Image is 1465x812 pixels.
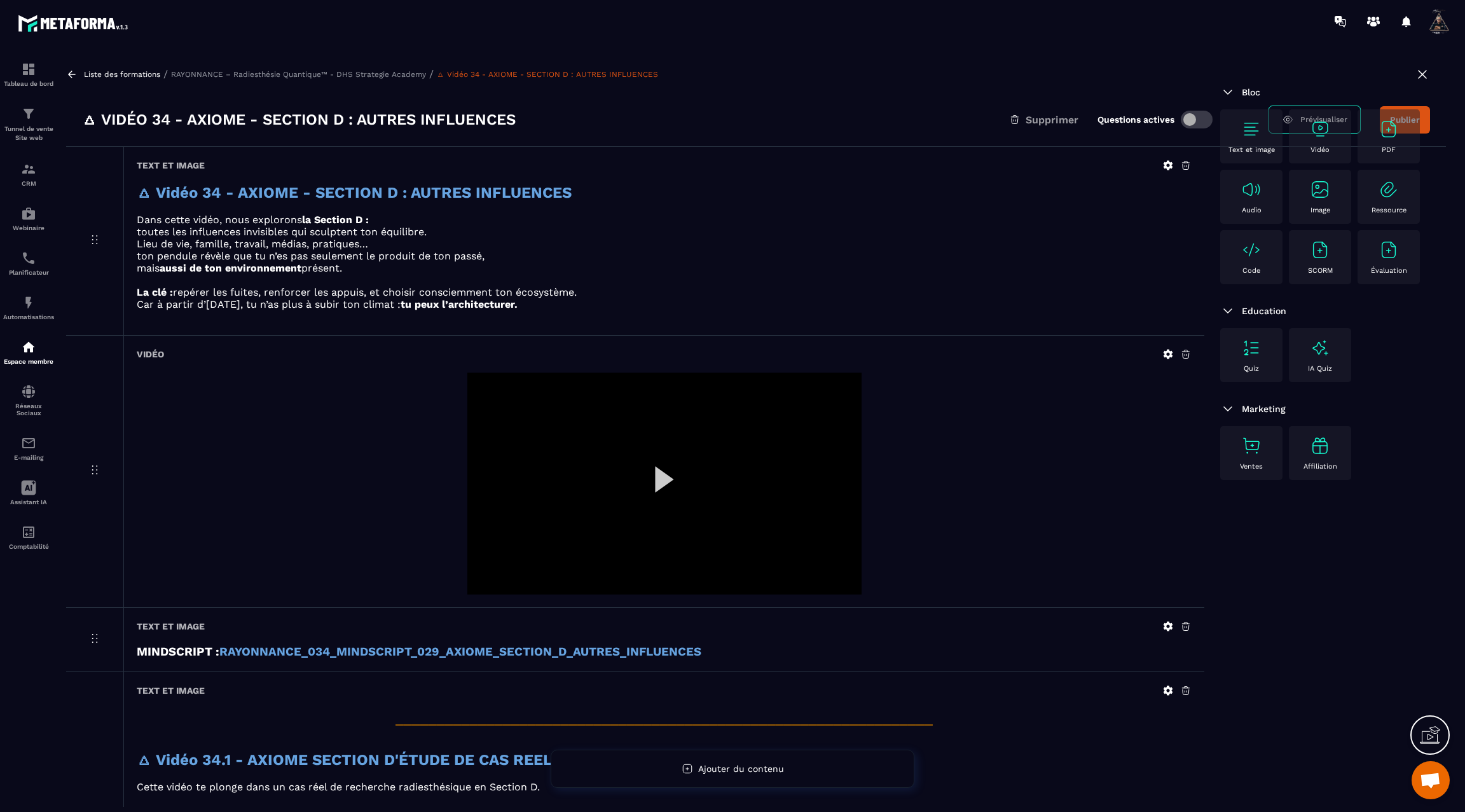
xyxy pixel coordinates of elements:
p: Vidéo [1310,146,1330,154]
img: scheduler [21,251,36,266]
img: automations [21,295,36,310]
a: automationsautomationsWebinaire [3,196,54,241]
img: text-image no-wra [1379,240,1399,260]
p: Réseaux Sociaux [3,403,54,416]
img: logo [18,11,132,35]
span: toutes les influences invisibles qui sculptent ton équilibre. [137,226,427,238]
p: PDF [1382,146,1396,154]
p: Espace membre [3,358,54,365]
span: Supprimer [1026,114,1078,126]
p: Tunnel de vente Site web [3,125,54,142]
span: Lieu de vie, famille, travail, médias, pratiques… [137,238,368,250]
strong: la Section D : [302,214,369,226]
a: automationsautomationsAutomatisations [3,286,54,330]
a: RAYONNANCE_034_MINDSCRIPT_029_AXIOME_SECTION_D_AUTRES_INFLUENCES [219,645,701,659]
a: 🜂 Vidéo 34 - AXIOME - SECTION D : AUTRES INFLUENCES [437,70,658,79]
strong: La clé : [137,286,173,298]
span: présent. [301,262,342,274]
span: Bloc [1242,87,1260,97]
img: formation [21,106,36,121]
span: Dans cette vidéo, nous explorons [137,214,302,226]
img: text-image no-wra [1241,240,1262,260]
img: text-image [1310,436,1330,456]
p: Audio [1242,206,1262,214]
p: Planificateur [3,269,54,276]
strong: tu peux l’architecturer. [401,298,518,310]
h3: 🜂 Vidéo 34 - AXIOME - SECTION D : AUTRES INFLUENCES [82,109,516,130]
img: arrow-down [1220,85,1235,100]
p: CRM [3,180,54,187]
span: Cette vidéo te plonge dans un cas réel de recherche radiesthésique en Section D. [137,781,540,793]
span: _________________________________________________________________ [395,709,933,727]
a: formationformationCRM [3,152,54,196]
img: email [21,436,36,451]
a: schedulerschedulerPlanificateur [3,241,54,286]
img: text-image no-wra [1241,436,1262,456]
p: Tableau de bord [3,80,54,87]
span: repérer les fuites, renforcer les appuis, et choisir consciemment ton écosystème. [173,286,577,298]
span: / [163,68,168,80]
p: Comptabilité [3,543,54,550]
span: ton pendule révèle que tu n’es pas seulement le produit de ton passé, [137,250,485,262]
strong: aussi de ton environnement [160,262,301,274]
img: text-image no-wra [1310,179,1330,200]
h6: Vidéo [137,349,164,359]
p: E-mailing [3,454,54,461]
a: automationsautomationsEspace membre [3,330,54,375]
span: mais [137,262,160,274]
label: Questions actives [1097,114,1174,125]
img: text-image no-wra [1241,179,1262,200]
img: text-image no-wra [1310,119,1330,139]
p: Text et image [1228,146,1275,154]
img: arrow-down [1220,303,1235,319]
img: automations [21,206,36,221]
p: Webinaire [3,224,54,231]
a: Assistant IA [3,471,54,515]
p: Image [1310,206,1330,214]
span: Education [1242,306,1286,316]
img: accountant [21,525,36,540]
p: Ressource [1372,206,1407,214]
p: Ventes [1240,462,1263,471]
span: / [429,68,434,80]
span: Car à partir d’[DATE], tu n’as plus à subir ton climat : [137,298,401,310]
div: Ouvrir le chat [1412,761,1450,799]
strong: 🜂 Vidéo 34 - AXIOME - SECTION D : AUTRES INFLUENCES [137,184,572,202]
a: Liste des formations [84,70,160,79]
strong: MINDSCRIPT : [137,645,219,659]
span: Marketing [1242,404,1286,414]
p: Assistant IA [3,499,54,506]
a: formationformationTableau de bord [3,52,54,97]
img: automations [21,340,36,355]
strong: 🜂 Vidéo 34.1 - AXIOME SECTION D'ÉTUDE DE CAS REEL AUTRES INFLUENCES [137,751,716,769]
img: formation [21,62,36,77]
a: formationformationTunnel de vente Site web [3,97,54,152]
img: text-image no-wra [1241,338,1262,358]
p: Code [1242,266,1260,275]
p: Affiliation [1303,462,1337,471]
a: emailemailE-mailing [3,426,54,471]
img: arrow-down [1220,401,1235,416]
a: social-networksocial-networkRéseaux Sociaux [3,375,54,426]
p: Automatisations [3,313,54,320]
img: text-image no-wra [1379,119,1399,139]
span: Ajouter du contenu [698,764,784,774]
img: text-image no-wra [1241,119,1262,139]
a: RAYONNANCE – Radiesthésie Quantique™ - DHS Strategie Academy [171,70,426,79]
p: SCORM [1308,266,1333,275]
img: text-image no-wra [1310,240,1330,260]
h6: Text et image [137,685,205,696]
a: accountantaccountantComptabilité [3,515,54,560]
img: text-image no-wra [1379,179,1399,200]
h6: Text et image [137,160,205,170]
p: Évaluation [1371,266,1407,275]
p: IA Quiz [1308,364,1332,373]
img: text-image [1310,338,1330,358]
img: social-network [21,384,36,399]
p: Quiz [1244,364,1259,373]
h6: Text et image [137,621,205,631]
img: formation [21,162,36,177]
